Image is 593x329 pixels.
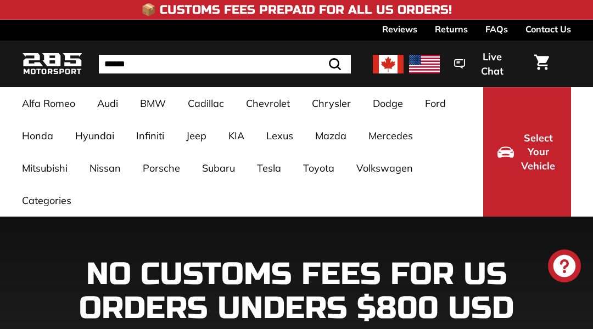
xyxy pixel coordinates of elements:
[79,152,132,184] a: Nissan
[11,87,86,120] a: Alfa Romeo
[471,50,513,78] span: Live Chat
[22,258,571,325] h1: NO CUSTOMS FEES FOR US ORDERS UNDERS $800 USD
[99,55,351,73] input: Search
[22,51,82,77] img: Logo_285_Motorsport_areodynamics_components
[255,120,304,152] a: Lexus
[235,87,301,120] a: Chevrolet
[525,20,571,38] a: Contact Us
[129,87,177,120] a: BMW
[11,152,79,184] a: Mitsubishi
[217,120,255,152] a: KIA
[345,152,424,184] a: Volkswagen
[304,120,357,152] a: Mazda
[175,120,217,152] a: Jeep
[191,152,246,184] a: Subaru
[528,46,556,83] a: Cart
[177,87,235,120] a: Cadillac
[246,152,292,184] a: Tesla
[485,20,508,38] a: FAQs
[86,87,129,120] a: Audi
[545,249,584,285] inbox-online-store-chat: Shopify online store chat
[11,120,64,152] a: Honda
[435,20,468,38] a: Returns
[141,3,452,16] h4: 📦 Customs Fees Prepaid for All US Orders!
[301,87,362,120] a: Chrysler
[519,131,557,173] span: Select Your Vehicle
[483,87,571,217] button: Select Your Vehicle
[11,184,82,217] a: Categories
[357,120,424,152] a: Mercedes
[440,43,528,84] button: Live Chat
[362,87,414,120] a: Dodge
[125,120,175,152] a: Infiniti
[382,20,417,38] a: Reviews
[64,120,125,152] a: Hyundai
[414,87,457,120] a: Ford
[292,152,345,184] a: Toyota
[132,152,191,184] a: Porsche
